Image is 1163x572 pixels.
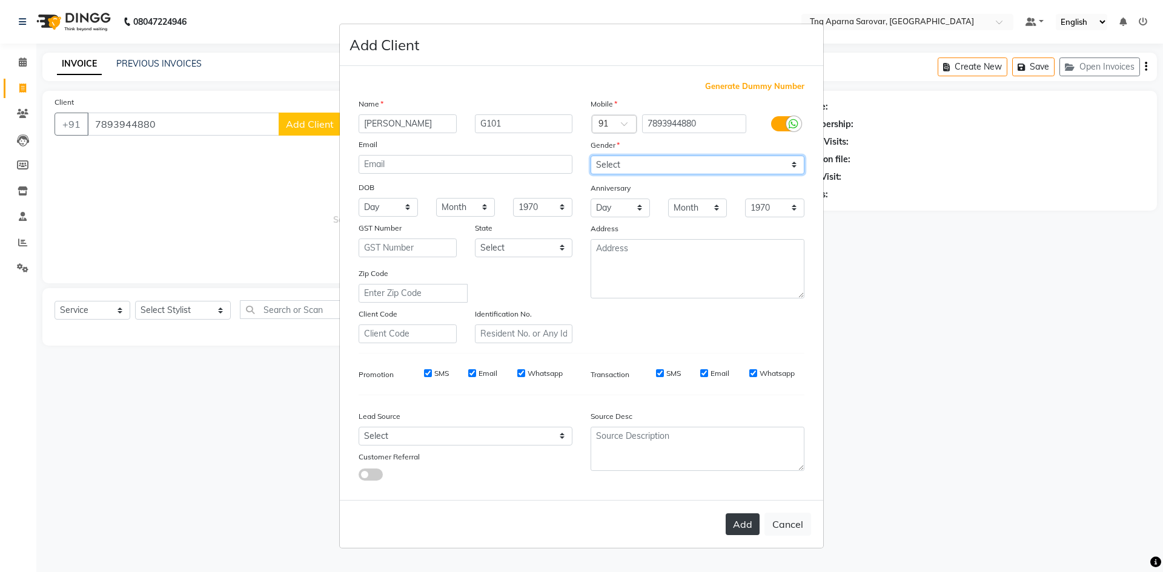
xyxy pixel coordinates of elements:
[711,368,729,379] label: Email
[760,368,795,379] label: Whatsapp
[359,284,468,303] input: Enter Zip Code
[591,223,618,234] label: Address
[359,114,457,133] input: First Name
[359,155,572,174] input: Email
[591,411,632,422] label: Source Desc
[359,238,457,257] input: GST Number
[359,324,457,343] input: Client Code
[764,513,811,536] button: Cancel
[475,324,573,343] input: Resident No. or Any Id
[359,309,397,320] label: Client Code
[726,513,760,535] button: Add
[359,369,394,380] label: Promotion
[475,114,573,133] input: Last Name
[591,99,617,110] label: Mobile
[359,182,374,193] label: DOB
[350,34,419,56] h4: Add Client
[591,140,620,151] label: Gender
[359,223,402,234] label: GST Number
[666,368,681,379] label: SMS
[359,452,420,462] label: Customer Referral
[434,368,449,379] label: SMS
[359,139,377,150] label: Email
[475,223,492,234] label: State
[591,369,629,380] label: Transaction
[705,81,804,93] span: Generate Dummy Number
[479,368,497,379] label: Email
[475,309,532,320] label: Identification No.
[359,99,383,110] label: Name
[359,411,400,422] label: Lead Source
[528,368,563,379] label: Whatsapp
[359,268,388,279] label: Zip Code
[591,183,631,194] label: Anniversary
[642,114,747,133] input: Mobile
